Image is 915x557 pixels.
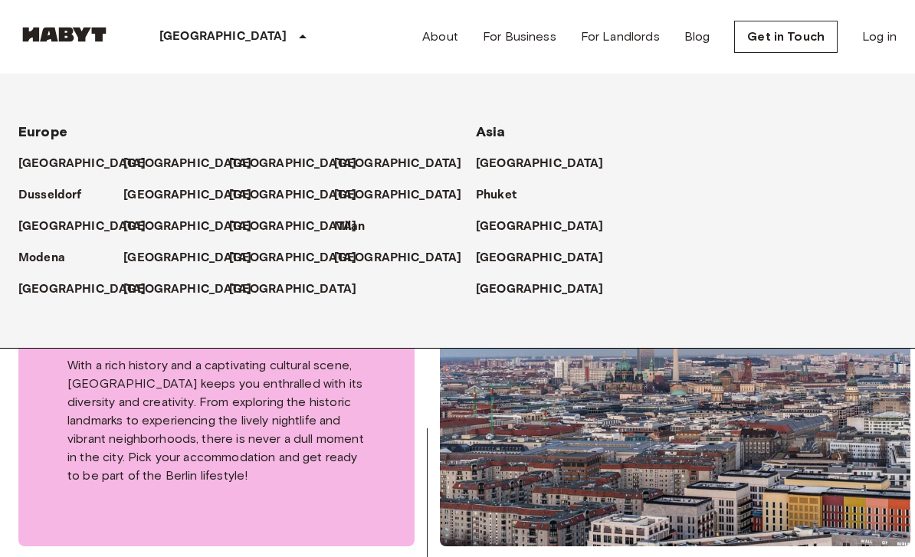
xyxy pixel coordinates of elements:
p: Phuket [476,186,517,205]
a: [GEOGRAPHIC_DATA] [229,280,372,299]
a: [GEOGRAPHIC_DATA] [18,280,162,299]
a: For Landlords [581,28,660,46]
a: [GEOGRAPHIC_DATA] [476,218,619,236]
p: Milan [334,218,366,236]
p: [GEOGRAPHIC_DATA] [334,155,462,173]
a: About [422,28,458,46]
p: [GEOGRAPHIC_DATA] [123,218,251,236]
a: [GEOGRAPHIC_DATA] [123,155,267,173]
p: [GEOGRAPHIC_DATA] [476,155,604,173]
a: Phuket [476,186,532,205]
a: [GEOGRAPHIC_DATA] [334,249,477,267]
p: [GEOGRAPHIC_DATA] [476,280,604,299]
a: [GEOGRAPHIC_DATA] [476,249,619,267]
p: [GEOGRAPHIC_DATA] [334,249,462,267]
a: [GEOGRAPHIC_DATA] [123,186,267,205]
p: Dusseldorf [18,186,82,205]
p: [GEOGRAPHIC_DATA] [123,280,251,299]
a: [GEOGRAPHIC_DATA] [476,155,619,173]
a: Blog [684,28,710,46]
p: [GEOGRAPHIC_DATA] [229,155,357,173]
a: [GEOGRAPHIC_DATA] [18,155,162,173]
a: [GEOGRAPHIC_DATA] [18,218,162,236]
p: [GEOGRAPHIC_DATA] [123,249,251,267]
a: [GEOGRAPHIC_DATA] [334,186,477,205]
a: Milan [334,218,381,236]
span: Europe [18,123,67,140]
a: [GEOGRAPHIC_DATA] [123,249,267,267]
a: [GEOGRAPHIC_DATA] [334,155,477,173]
a: [GEOGRAPHIC_DATA] [229,155,372,173]
p: [GEOGRAPHIC_DATA] [18,280,146,299]
p: [GEOGRAPHIC_DATA] [18,155,146,173]
a: [GEOGRAPHIC_DATA] [123,280,267,299]
img: Habyt [18,27,110,42]
p: [GEOGRAPHIC_DATA] [123,155,251,173]
a: Dusseldorf [18,186,97,205]
p: [GEOGRAPHIC_DATA] [229,249,357,267]
a: [GEOGRAPHIC_DATA] [229,218,372,236]
p: [GEOGRAPHIC_DATA] [476,249,604,267]
p: [GEOGRAPHIC_DATA] [334,186,462,205]
p: [GEOGRAPHIC_DATA] [229,218,357,236]
p: [GEOGRAPHIC_DATA] [123,186,251,205]
a: [GEOGRAPHIC_DATA] [229,249,372,267]
p: Modena [18,249,65,267]
p: [GEOGRAPHIC_DATA] [229,280,357,299]
p: With a rich history and a captivating cultural scene, [GEOGRAPHIC_DATA] keeps you enthralled with... [67,356,366,485]
p: [GEOGRAPHIC_DATA] [476,218,604,236]
span: Asia [476,123,506,140]
a: Modena [18,249,80,267]
p: [GEOGRAPHIC_DATA] [229,186,357,205]
a: For Business [483,28,556,46]
p: [GEOGRAPHIC_DATA] [159,28,287,46]
a: [GEOGRAPHIC_DATA] [123,218,267,236]
a: Log in [862,28,897,46]
a: Get in Touch [734,21,838,53]
a: [GEOGRAPHIC_DATA] [229,186,372,205]
p: [GEOGRAPHIC_DATA] [18,218,146,236]
a: [GEOGRAPHIC_DATA] [476,280,619,299]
